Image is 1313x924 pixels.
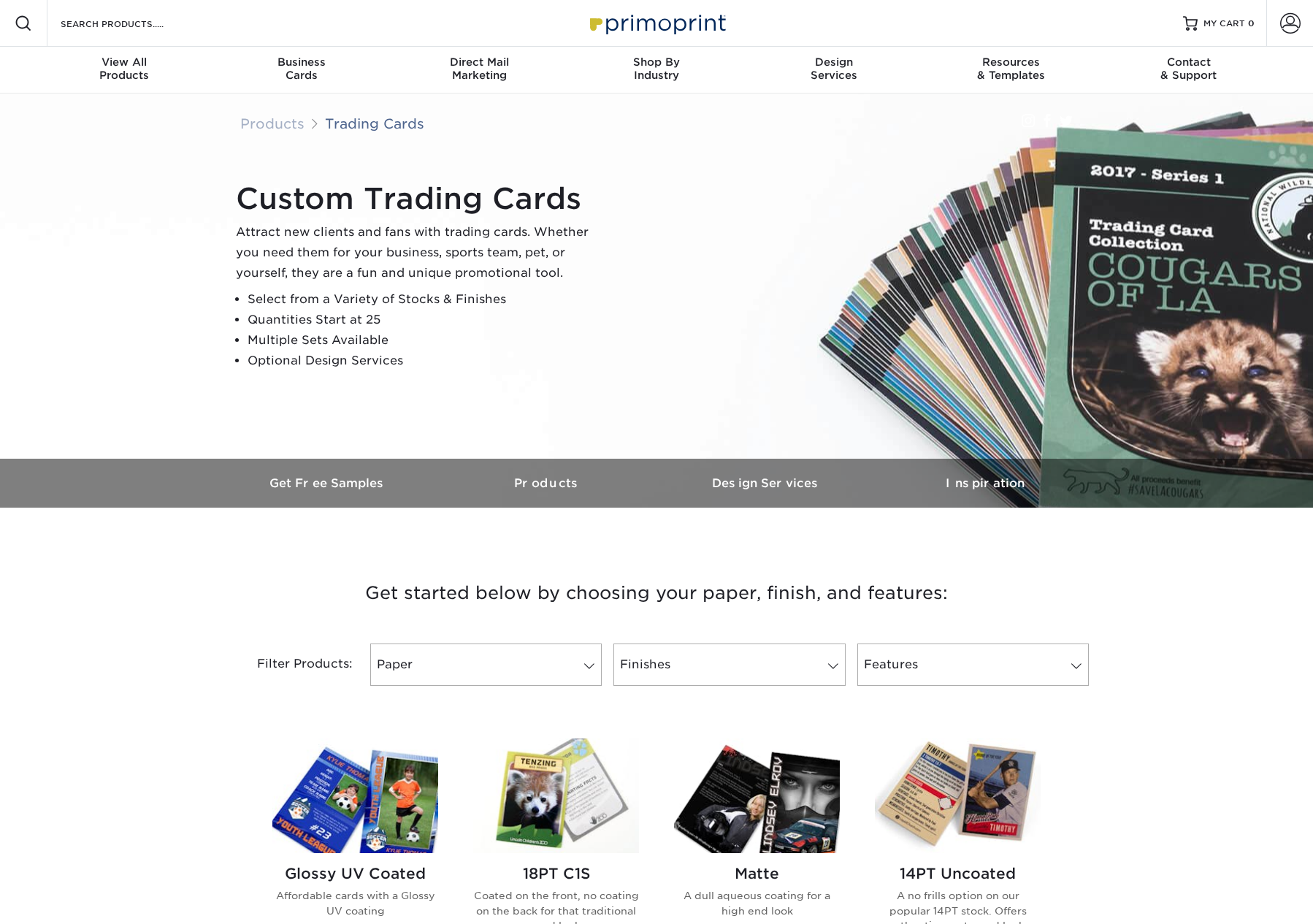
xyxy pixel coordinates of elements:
div: Filter Products: [218,644,364,686]
img: 14PT Uncoated Trading Cards [875,738,1041,853]
a: Paper [370,644,602,686]
h2: 18PT C1S [473,865,639,882]
div: Cards [213,56,391,82]
p: Attract new clients and fans with trading cards. Whether you need them for your business, sports ... [236,222,601,283]
span: Direct Mail [391,56,568,69]
div: Industry [568,56,746,82]
a: BusinessCards [213,47,391,93]
h3: Get started below by choosing your paper, finish, and features: [229,560,1084,626]
span: Contact [1100,56,1277,69]
a: Shop ByIndustry [568,47,746,93]
h3: Design Services [656,476,876,490]
li: Quantities Start at 25 [248,310,601,330]
a: Features [857,644,1089,686]
a: Get Free Samples [218,459,437,508]
h2: 14PT Uncoated [875,865,1041,882]
a: Products [437,459,656,508]
a: Trading Cards [325,115,424,131]
li: Optional Design Services [248,351,601,371]
a: Design Services [656,459,876,508]
div: Marketing [391,56,568,82]
a: Inspiration [876,459,1095,508]
a: DesignServices [745,47,922,93]
a: Resources& Templates [922,47,1100,93]
span: View All [36,56,213,69]
span: MY CART [1203,18,1245,30]
div: Services [745,56,922,82]
img: 18PT C1S Trading Cards [473,738,639,853]
img: Matte Trading Cards [674,738,840,853]
span: Resources [922,56,1100,69]
span: 0 [1248,18,1255,28]
img: Glossy UV Coated Trading Cards [272,738,438,853]
span: Business [213,56,391,69]
h3: Products [437,476,656,490]
h2: Glossy UV Coated [272,865,438,882]
img: Primoprint [583,7,730,39]
div: & Templates [922,56,1100,82]
li: Select from a Variety of Stocks & Finishes [248,289,601,310]
h3: Inspiration [876,476,1095,490]
input: SEARCH PRODUCTS..... [59,15,202,32]
div: & Support [1100,56,1277,82]
h3: Get Free Samples [218,476,437,490]
span: Design [745,56,922,69]
div: Products [36,56,213,82]
a: Products [240,115,305,131]
a: Direct MailMarketing [391,47,568,93]
a: View AllProducts [36,47,213,93]
h1: Custom Trading Cards [236,181,601,216]
h2: Matte [674,865,840,882]
a: Contact& Support [1100,47,1277,93]
a: Finishes [613,644,845,686]
p: A dull aqueous coating for a high end look [674,888,840,918]
li: Multiple Sets Available [248,330,601,351]
p: Affordable cards with a Glossy UV coating [272,888,438,918]
span: Shop By [568,56,746,69]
